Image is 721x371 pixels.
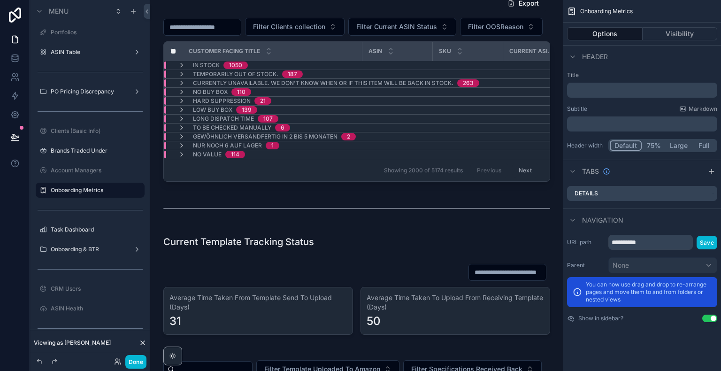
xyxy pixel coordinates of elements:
[567,27,643,40] button: Options
[692,140,716,151] button: Full
[439,47,451,55] span: SKU
[193,151,222,158] span: No value
[189,47,260,55] span: Customer Facing Title
[193,70,278,78] span: Temporarily out of stock.
[567,116,717,131] div: scrollable content
[51,186,139,194] label: Onboarding Metrics
[231,151,239,158] div: 114
[613,261,629,270] span: None
[509,47,555,55] span: Current ASIN Status
[193,62,220,69] span: In stock
[229,62,242,69] div: 1050
[51,127,143,135] label: Clients (Basic Info)
[666,140,692,151] button: Large
[610,140,642,151] button: Default
[263,115,273,123] div: 107
[51,305,143,312] label: ASIN Health
[271,142,274,149] div: 1
[643,27,718,40] button: Visibility
[49,7,69,16] span: Menu
[512,163,538,178] button: Next
[567,239,605,246] label: URL path
[567,262,605,269] label: Parent
[608,257,717,273] button: None
[260,97,266,105] div: 21
[193,79,453,87] span: Currently unavailable. We don't know when or if this item will be back in stock.
[281,124,284,131] div: 6
[288,70,297,78] div: 187
[582,167,599,176] span: Tabs
[237,88,245,96] div: 110
[193,88,228,96] span: No Buy box
[242,106,252,114] div: 139
[567,83,717,98] div: scrollable content
[51,147,143,155] label: Brands Traded Under
[384,167,463,174] span: Showing 2000 of 5174 results
[689,105,717,113] span: Markdown
[51,285,143,293] label: CRM Users
[368,47,382,55] span: ASIN
[697,236,717,249] button: Save
[51,167,143,174] label: Account Managers
[463,79,474,87] div: 263
[567,105,587,113] label: Subtitle
[578,315,623,322] label: Show in sidebar?
[567,71,717,79] label: Title
[567,142,605,149] label: Header width
[51,88,130,95] label: PO Pricing Discrepancy
[642,140,666,151] button: 75%
[125,355,146,369] button: Done
[586,281,712,303] p: You can now use drag and drop to re-arrange pages and move them to and from folders or nested views
[582,216,623,225] span: Navigation
[51,48,130,56] label: ASIN Table
[575,190,598,197] label: Details
[51,29,143,36] label: Portfolios
[679,105,717,113] a: Markdown
[51,246,130,253] label: Onboarding & BTR
[193,133,337,140] span: Gewöhnlich versandfertig in 2 bis 5 Monaten
[193,115,254,123] span: Long Dispatch Time
[347,133,350,140] div: 2
[193,124,271,131] span: To Be Checked Manually
[582,52,608,62] span: Header
[193,106,232,114] span: Low Buy Box
[193,97,251,105] span: Hard Suppression
[34,339,111,347] span: Viewing as [PERSON_NAME]
[580,8,633,15] span: Onboarding Metrics
[51,226,143,233] label: Task Dashboard
[193,142,262,149] span: Nur noch 6 auf Lager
